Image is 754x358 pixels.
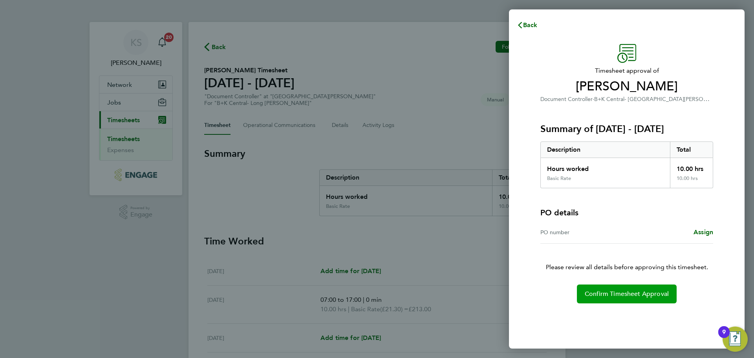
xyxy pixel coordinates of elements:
button: Open Resource Center, 9 new notifications [723,327,748,352]
span: Assign [694,228,713,236]
span: Document Controller [540,96,593,103]
h3: Summary of [DATE] - [DATE] [540,123,713,135]
span: B+K Central- [GEOGRAPHIC_DATA][PERSON_NAME] [594,95,728,103]
button: Confirm Timesheet Approval [577,285,677,303]
span: Timesheet approval of [540,66,713,75]
span: Confirm Timesheet Approval [585,290,669,298]
div: 9 [722,332,726,342]
div: 10.00 hrs [670,175,713,188]
div: Basic Rate [547,175,571,182]
span: · [593,96,594,103]
button: Back [509,17,545,33]
span: [PERSON_NAME] [540,79,713,94]
div: Description [541,142,670,158]
div: PO number [540,228,627,237]
span: Back [523,21,538,29]
div: Hours worked [541,158,670,175]
a: Assign [694,228,713,237]
h4: PO details [540,207,578,218]
div: Total [670,142,713,158]
div: 10.00 hrs [670,158,713,175]
div: Summary of 22 - 28 Sep 2025 [540,141,713,188]
p: Please review all details before approving this timesheet. [531,244,723,272]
